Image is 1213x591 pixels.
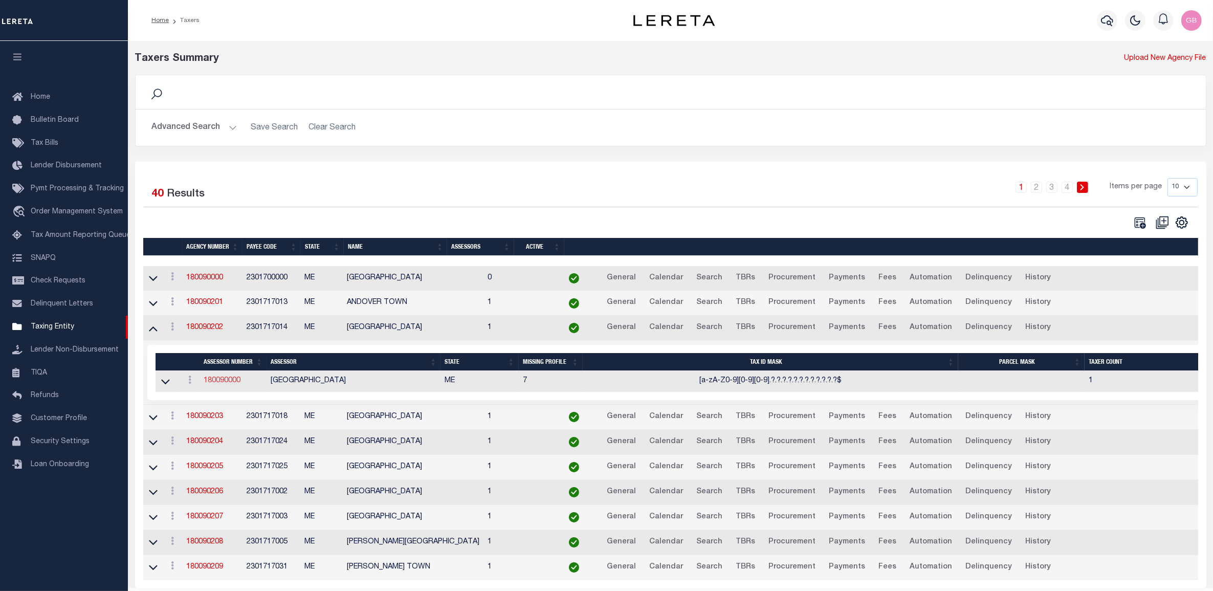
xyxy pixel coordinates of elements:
a: Automation [905,534,957,551]
a: History [1021,559,1055,576]
a: Automation [905,270,957,287]
a: 180090206 [187,488,224,495]
a: Search [692,484,727,500]
img: check-icon-green.svg [569,487,579,497]
img: check-icon-green.svg [569,537,579,548]
a: 180090203 [187,413,224,420]
a: Automation [905,320,957,336]
img: check-icon-green.svg [569,323,579,333]
span: Home [31,94,50,101]
td: 2301717003 [243,505,301,530]
a: Fees [874,559,901,576]
a: Procurement [764,459,820,475]
td: 2301717031 [243,555,301,580]
a: TBRs [731,320,760,336]
a: History [1021,270,1055,287]
a: General [602,270,641,287]
span: Bulletin Board [31,117,79,124]
a: 2 [1031,182,1042,193]
img: check-icon-green.svg [569,462,579,472]
td: 2301700000 [243,266,301,291]
a: General [602,534,641,551]
a: Payments [824,409,870,425]
a: 180090000 [204,377,240,384]
td: 7 [519,371,583,392]
a: Procurement [764,295,820,311]
span: Tax Amount Reporting Queue [31,232,130,239]
span: Security Settings [31,438,90,445]
a: Calendar [645,320,688,336]
a: TBRs [731,270,760,287]
a: Delinquency [961,509,1017,526]
td: 2301717002 [243,480,301,505]
a: Delinquency [961,434,1017,450]
img: check-icon-green.svg [569,412,579,422]
a: Calendar [645,534,688,551]
a: TBRs [731,295,760,311]
a: General [602,484,641,500]
span: Pymt Processing & Tracking [31,185,124,192]
a: Fees [874,409,901,425]
td: 2301717025 [243,455,301,480]
span: Items per page [1110,182,1162,193]
a: Search [692,459,727,475]
td: [GEOGRAPHIC_DATA] [343,430,484,455]
span: TIQA [31,369,47,376]
a: Calendar [645,559,688,576]
th: Parcel Mask: activate to sort column ascending [958,353,1085,371]
a: General [602,459,641,475]
td: ME [300,480,342,505]
a: 4 [1062,182,1073,193]
a: 180090202 [187,324,224,331]
a: General [602,559,641,576]
a: TBRs [731,434,760,450]
td: ME [300,455,342,480]
img: svg+xml;base64,PHN2ZyB4bWxucz0iaHR0cDovL3d3dy53My5vcmcvMjAwMC9zdmciIHBvaW50ZXItZXZlbnRzPSJub25lIi... [1181,10,1202,31]
a: Search [692,434,727,450]
td: 1 [484,430,549,455]
a: Automation [905,484,957,500]
a: Fees [874,270,901,287]
span: Check Requests [31,277,85,284]
li: Taxers [169,16,200,25]
a: Search [692,409,727,425]
a: 3 [1046,182,1057,193]
a: Fees [874,320,901,336]
a: TBRs [731,409,760,425]
td: 1 [484,530,549,555]
a: TBRs [731,534,760,551]
a: Automation [905,559,957,576]
button: Advanced Search [152,118,237,138]
span: 40 [152,189,164,200]
div: Taxers Summary [135,51,935,67]
a: Payments [824,459,870,475]
th: Name: activate to sort column ascending [344,238,447,256]
td: 1 [484,480,549,505]
a: Fees [874,534,901,551]
a: Procurement [764,270,820,287]
a: Delinquency [961,559,1017,576]
a: Delinquency [961,320,1017,336]
a: Calendar [645,459,688,475]
a: Payments [824,434,870,450]
th: State: activate to sort column ascending [301,238,344,256]
a: Automation [905,459,957,475]
a: Calendar [645,509,688,526]
td: [GEOGRAPHIC_DATA] [267,371,440,392]
a: TBRs [731,559,760,576]
a: Delinquency [961,484,1017,500]
a: Fees [874,459,901,475]
a: Fees [874,484,901,500]
th: Assessor Number: activate to sort column ascending [200,353,267,371]
td: [GEOGRAPHIC_DATA] [343,316,484,341]
a: Payments [824,509,870,526]
td: 2301717024 [243,430,301,455]
span: Customer Profile [31,415,87,422]
a: 180090208 [187,538,224,545]
i: travel_explore [12,206,29,219]
a: History [1021,320,1055,336]
a: Delinquency [961,409,1017,425]
a: Payments [824,270,870,287]
th: Payee Code: activate to sort column ascending [242,238,301,256]
th: &nbsp; [564,238,1199,256]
